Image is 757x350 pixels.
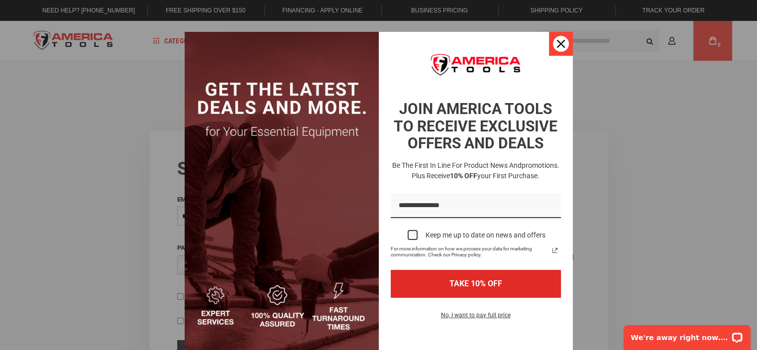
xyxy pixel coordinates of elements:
[391,270,561,297] button: TAKE 10% OFF
[549,244,561,256] a: Read our Privacy Policy
[450,172,477,180] strong: 10% OFF
[549,32,573,56] button: Close
[389,160,563,181] h3: Be the first in line for product news and
[549,244,561,256] svg: link icon
[394,100,557,152] strong: JOIN AMERICA TOOLS TO RECEIVE EXCLUSIVE OFFERS AND DEALS
[617,319,757,350] iframe: LiveChat chat widget
[412,161,559,180] span: promotions. Plus receive your first purchase.
[557,40,565,48] svg: close icon
[391,246,549,258] span: For more information on how we process your data for marketing communication. Check our Privacy p...
[391,193,561,219] input: Email field
[433,310,519,327] button: No, I want to pay full price
[426,231,545,239] div: Keep me up to date on news and offers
